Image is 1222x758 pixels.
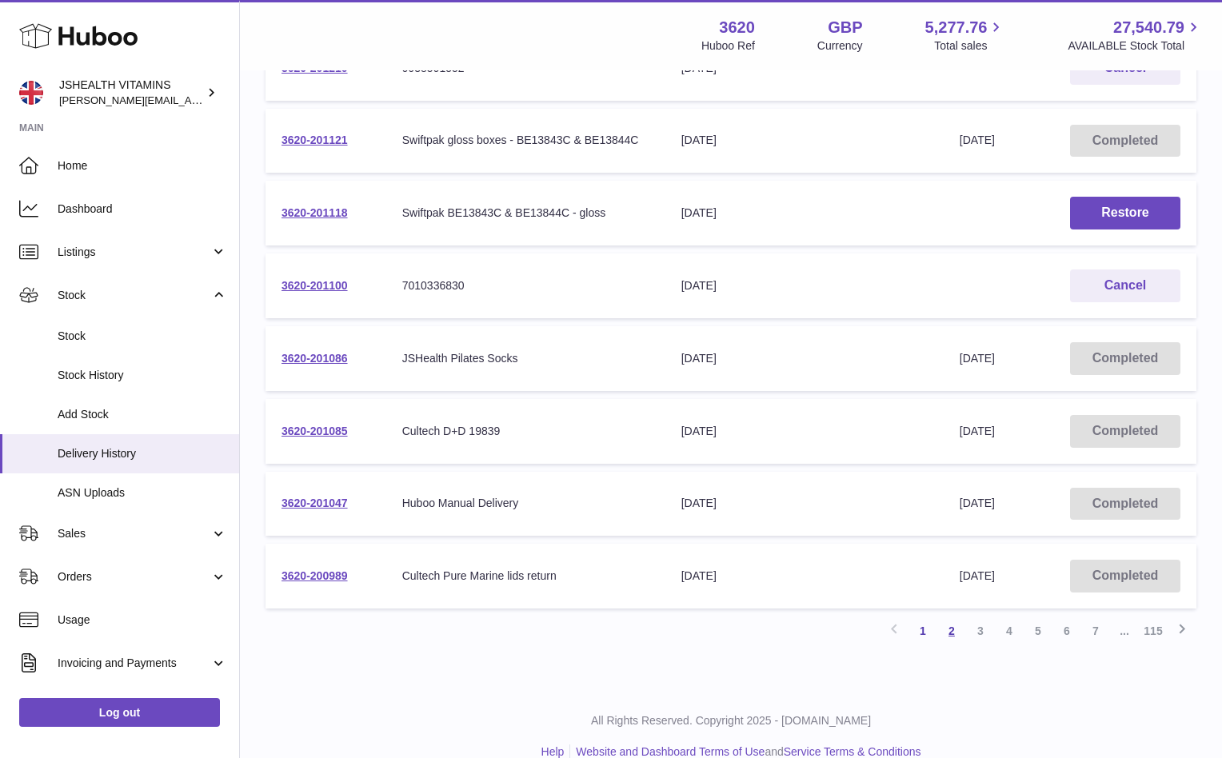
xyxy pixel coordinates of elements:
[402,424,649,439] div: Cultech D+D 19839
[58,569,210,584] span: Orders
[681,568,928,584] div: [DATE]
[960,569,995,582] span: [DATE]
[681,205,928,221] div: [DATE]
[681,424,928,439] div: [DATE]
[253,713,1209,728] p: All Rights Reserved. Copyright 2025 - [DOMAIN_NAME]
[1139,616,1168,645] a: 115
[681,133,928,148] div: [DATE]
[402,133,649,148] div: Swiftpak gloss boxes - BE13843C & BE13844C
[58,526,210,541] span: Sales
[1068,38,1203,54] span: AVAILABLE Stock Total
[960,134,995,146] span: [DATE]
[58,245,210,260] span: Listings
[541,745,565,758] a: Help
[58,368,227,383] span: Stock History
[58,612,227,628] span: Usage
[1113,17,1184,38] span: 27,540.79
[925,17,988,38] span: 5,277.76
[402,278,649,293] div: 7010336830
[282,569,348,582] a: 3620-200989
[402,568,649,584] div: Cultech Pure Marine lids return
[282,206,348,219] a: 3620-201118
[1052,616,1081,645] a: 6
[719,17,755,38] strong: 3620
[966,616,995,645] a: 3
[784,745,921,758] a: Service Terms & Conditions
[282,134,348,146] a: 3620-201121
[1024,616,1052,645] a: 5
[681,351,928,366] div: [DATE]
[681,278,928,293] div: [DATE]
[282,497,348,509] a: 3620-201047
[282,279,348,292] a: 3620-201100
[995,616,1024,645] a: 4
[960,352,995,365] span: [DATE]
[937,616,966,645] a: 2
[402,351,649,366] div: JSHealth Pilates Socks
[925,17,1006,54] a: 5,277.76 Total sales
[58,656,210,671] span: Invoicing and Payments
[960,497,995,509] span: [DATE]
[934,38,1005,54] span: Total sales
[19,698,220,727] a: Log out
[1081,616,1110,645] a: 7
[58,201,227,217] span: Dashboard
[576,745,765,758] a: Website and Dashboard Terms of Use
[402,496,649,511] div: Huboo Manual Delivery
[59,94,321,106] span: [PERSON_NAME][EMAIL_ADDRESS][DOMAIN_NAME]
[282,352,348,365] a: 3620-201086
[282,62,348,74] a: 3620-201210
[817,38,863,54] div: Currency
[701,38,755,54] div: Huboo Ref
[1068,17,1203,54] a: 27,540.79 AVAILABLE Stock Total
[1110,616,1139,645] span: ...
[960,425,995,437] span: [DATE]
[58,407,227,422] span: Add Stock
[681,496,928,511] div: [DATE]
[1070,197,1180,229] button: Restore
[58,288,210,303] span: Stock
[58,446,227,461] span: Delivery History
[402,205,649,221] div: Swiftpak BE13843C & BE13844C - gloss
[58,158,227,174] span: Home
[59,78,203,108] div: JSHEALTH VITAMINS
[58,485,227,501] span: ASN Uploads
[828,17,862,38] strong: GBP
[19,81,43,105] img: francesca@jshealthvitamins.com
[909,616,937,645] a: 1
[282,425,348,437] a: 3620-201085
[1070,269,1180,302] button: Cancel
[58,329,227,344] span: Stock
